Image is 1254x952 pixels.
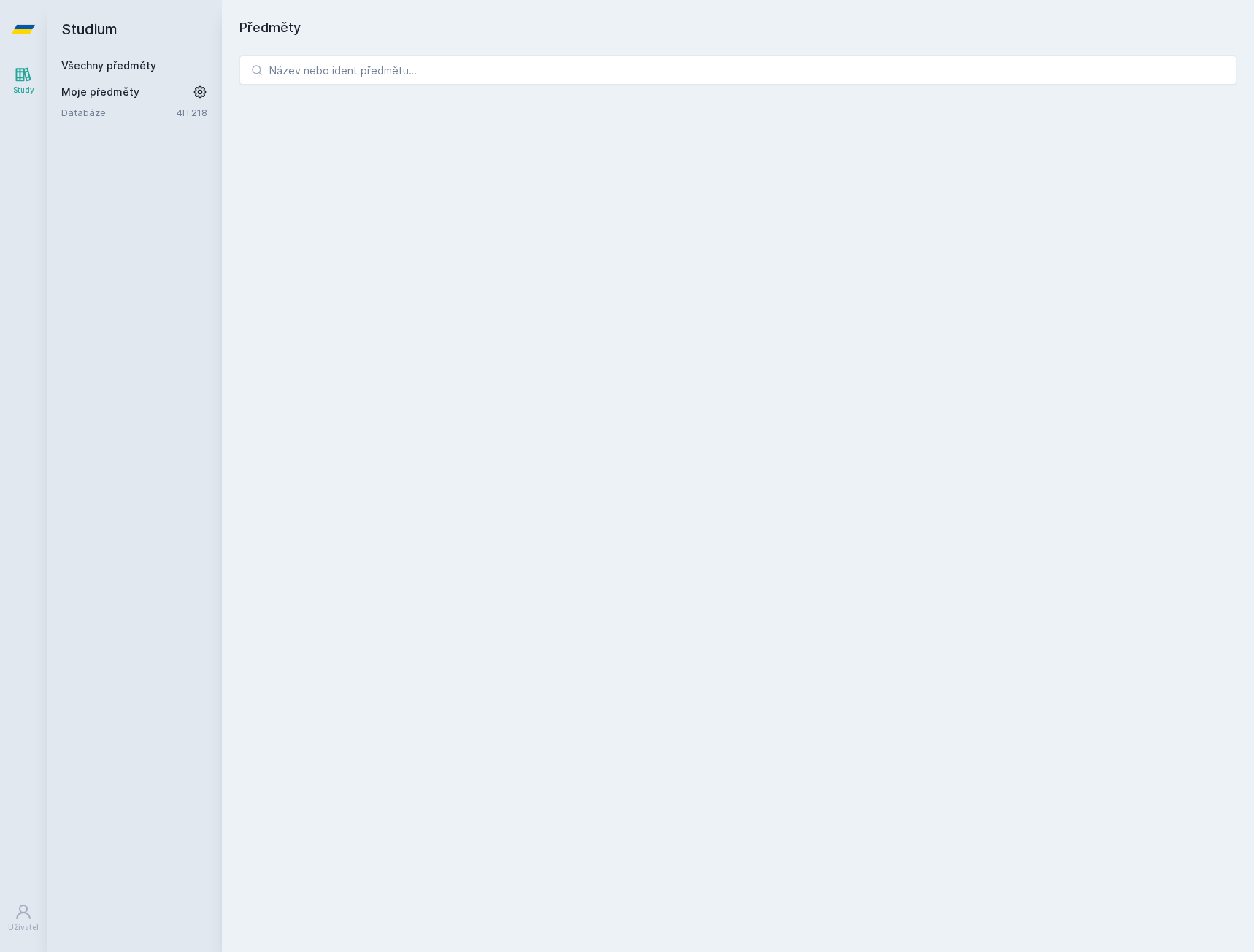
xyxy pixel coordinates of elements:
input: Název nebo ident předmětu… [239,55,1236,85]
a: 4IT218 [177,107,207,118]
a: Databáze [61,105,177,120]
a: Všechny předměty [61,59,156,72]
span: Moje předměty [61,85,139,99]
div: Study [13,85,34,96]
a: Uživatel [3,896,44,940]
h1: Předměty [239,18,1236,38]
div: Uživatel [8,922,39,933]
a: Study [3,58,44,103]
